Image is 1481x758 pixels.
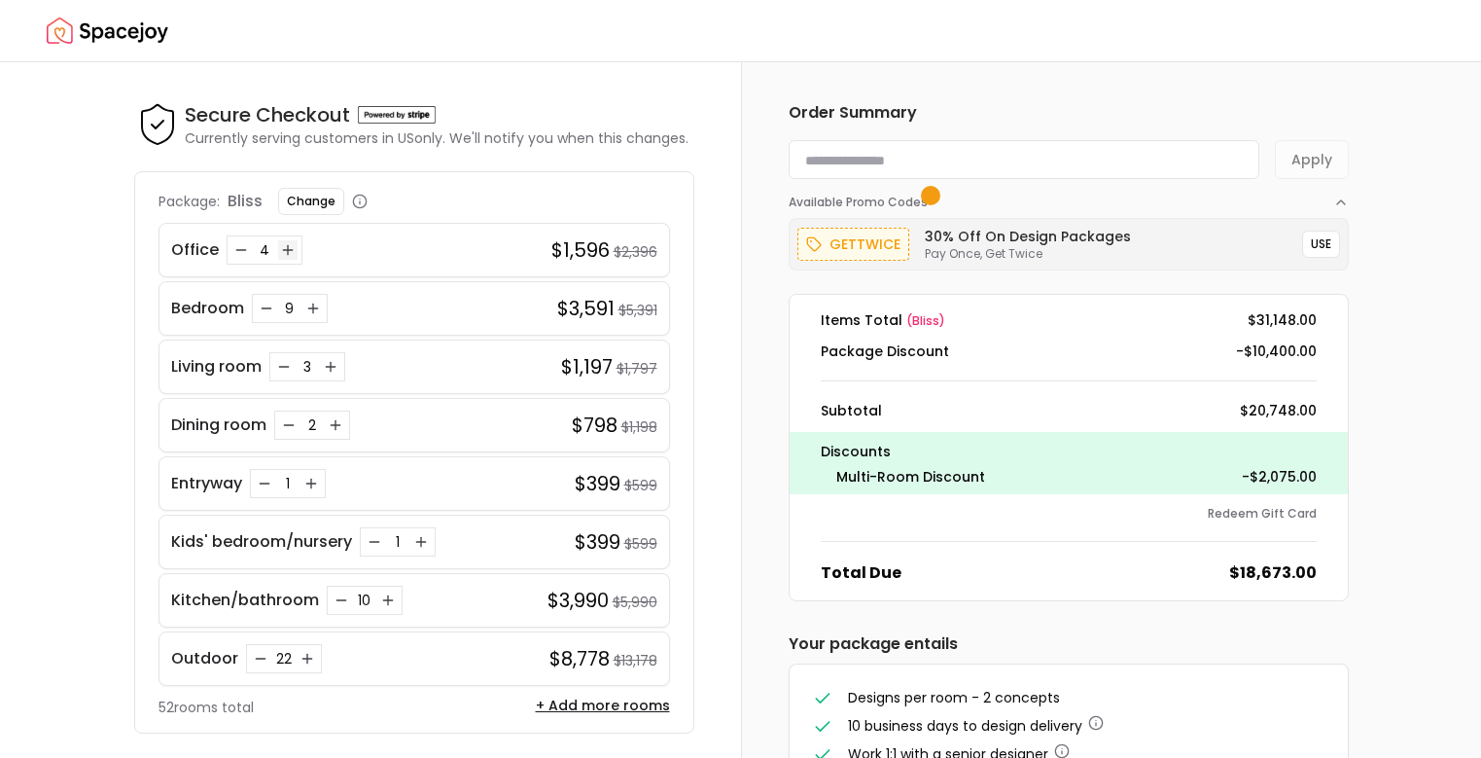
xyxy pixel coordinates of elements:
small: $599 [624,476,657,495]
button: Increase quantity for Dining room [326,415,345,435]
h4: $798 [572,412,617,439]
small: $5,391 [618,301,657,320]
small: $5,990 [613,593,657,612]
div: 1 [388,532,407,552]
button: Change [278,188,344,215]
small: $1,797 [617,359,657,379]
span: 10 business days to design delivery [848,716,1082,736]
button: Redeem Gift Card [1208,506,1317,522]
dt: Items Total [821,310,945,330]
span: ( bliss ) [906,312,945,329]
button: Decrease quantity for Kitchen/bathroom [332,591,351,610]
p: gettwice [829,233,900,256]
h4: $8,778 [549,645,610,672]
h6: Your package entails [789,632,1349,656]
button: + Add more rooms [536,696,670,715]
p: Outdoor [171,647,238,670]
dd: $18,673.00 [1229,561,1317,585]
dt: Package Discount [821,342,949,361]
button: Increase quantity for Living room [321,357,340,377]
button: Decrease quantity for Office [231,240,251,260]
small: $2,396 [614,242,657,262]
p: Kitchen/bathroom [171,589,319,612]
div: 3 [298,357,317,377]
h4: $3,591 [557,295,615,322]
button: Increase quantity for Outdoor [298,649,317,668]
div: 10 [355,591,374,610]
span: Available Promo Codes [789,195,934,210]
button: Increase quantity for Entryway [301,474,321,493]
span: Designs per room - 2 concepts [848,688,1060,707]
button: Decrease quantity for Outdoor [251,649,270,668]
p: Currently serving customers in US only. We'll notify you when this changes. [185,128,688,148]
p: Package: [159,192,220,211]
button: Decrease quantity for Bedroom [257,299,276,318]
h4: $399 [575,528,620,556]
p: Kids' bedroom/nursery [171,530,352,554]
a: Spacejoy [47,12,168,51]
button: USE [1302,231,1340,258]
p: 52 rooms total [159,698,254,717]
div: 1 [278,474,298,493]
h4: $399 [575,470,620,497]
dd: $31,148.00 [1248,310,1317,330]
button: Increase quantity for Bedroom [303,299,323,318]
h4: $1,596 [551,236,610,264]
small: $599 [624,534,657,554]
button: Decrease quantity for Kids' bedroom/nursery [365,532,384,552]
div: 2 [302,415,322,435]
button: Decrease quantity for Entryway [255,474,274,493]
div: 4 [255,240,274,260]
div: 22 [274,649,294,668]
p: Bedroom [171,297,244,320]
dt: Multi-Room Discount [836,467,985,487]
h4: $3,990 [547,587,609,614]
p: Entryway [171,472,242,495]
p: Dining room [171,414,266,437]
dd: -$2,075.00 [1242,467,1317,487]
h4: Secure Checkout [185,101,350,128]
h6: 30% Off on Design Packages [925,227,1131,246]
button: Available Promo Codes [789,179,1349,210]
p: bliss [228,190,263,213]
small: $13,178 [614,651,657,670]
div: Available Promo Codes [789,210,1349,271]
button: Increase quantity for Kids' bedroom/nursery [411,532,431,552]
h4: $1,197 [561,353,613,380]
p: Discounts [821,440,1317,463]
dd: $20,748.00 [1240,401,1317,420]
button: Decrease quantity for Dining room [279,415,299,435]
small: $1,198 [621,417,657,437]
p: Pay Once, Get Twice [925,246,1131,262]
img: Powered by stripe [358,106,436,124]
dt: Subtotal [821,401,882,420]
dd: -$10,400.00 [1236,342,1317,361]
p: Living room [171,355,262,379]
dt: Total Due [821,561,901,585]
button: Decrease quantity for Living room [274,357,294,377]
button: Increase quantity for Kitchen/bathroom [378,591,398,610]
p: Office [171,238,219,262]
img: Spacejoy Logo [47,12,168,51]
button: Increase quantity for Office [278,240,298,260]
div: 9 [280,299,300,318]
h6: Order Summary [789,101,1349,125]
